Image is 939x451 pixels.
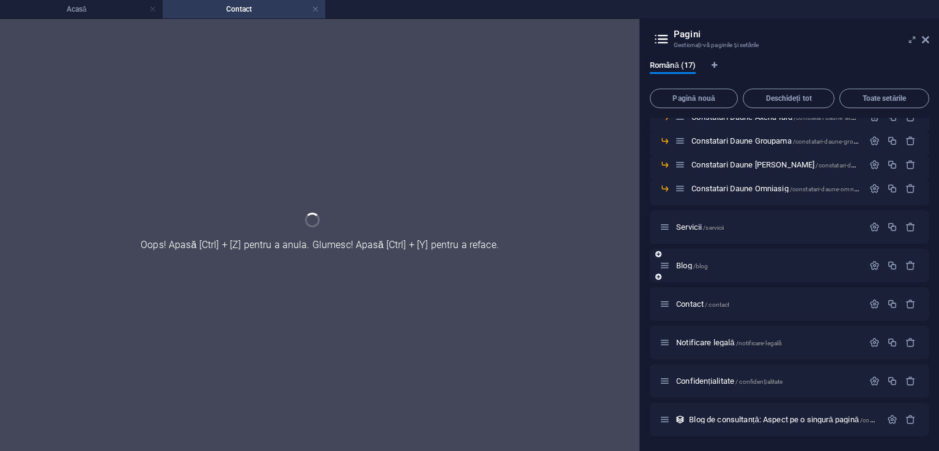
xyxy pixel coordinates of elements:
[650,89,738,108] button: Pagină nouă
[905,376,916,386] div: Elimina
[67,5,87,13] font: Acasă
[703,224,724,231] font: /servicii
[650,61,929,84] div: Filele de limbă
[672,377,863,385] div: Confidențialitate/ confidențialitate
[790,184,867,193] font: /constatari-daune-omniasig
[650,61,696,70] font: Română (17)
[869,299,880,309] div: Setări
[691,136,882,145] span: Faceți clic pentru a deschide pagina
[869,183,880,194] div: Setări
[672,339,863,346] div: Notificare legală/notificare-legală
[736,340,782,346] font: /notificare-legală
[887,376,897,386] div: Duplicat
[705,301,729,308] font: / contact
[869,337,880,348] div: Setări
[688,137,863,145] div: Constatari Daune Groupama/constatari-daune-groupama-11
[676,222,702,232] font: Servicii
[674,29,701,40] font: Pagini
[676,338,782,347] span: Faceți clic pentru a deschide pagina
[816,160,898,169] font: /constatari-daune-allianz-tiriac
[905,159,916,170] div: Elimina
[691,160,814,169] font: Constatari Daune [PERSON_NAME]
[839,89,929,108] button: Toate setările
[869,376,880,386] div: Setări
[689,415,859,424] font: Blog de consultanță: Aspect pe o singură pagină
[676,261,708,270] span: Faceți clic pentru a deschide pagina
[691,136,791,145] font: Constatari Daune Groupama
[676,338,735,347] font: Notificare legală
[735,378,782,385] font: / confidențialitate
[887,222,897,232] div: Duplicat
[676,376,782,386] span: Faceți clic pentru a deschide pagina
[226,5,252,13] font: Contact
[905,299,916,309] div: Elimina
[905,136,916,146] div: Elimina
[688,161,863,169] div: Constatari Daune [PERSON_NAME]/constatari-daune-allianz-tiriac
[887,159,897,170] div: Duplicat
[685,416,881,424] div: Blog de consultanță: Aspect pe o singură pagină/consulting-blog-single-page-layout
[905,260,916,271] div: Elimina
[887,260,897,271] div: Duplicat
[766,94,812,103] font: Deschideți tot
[675,414,685,425] div: Acest aspect este folosit ca șablon pentru toate elementele (de exemplu, o postare pe blog) din a...
[905,222,916,232] div: Elimina
[693,263,709,269] font: /blog
[672,94,715,103] font: Pagină nouă
[743,89,834,108] button: Deschideți tot
[672,262,863,269] div: Blog/blog
[676,376,734,386] font: Confidențialitate
[676,261,692,270] font: Blog
[676,299,704,309] font: Contact
[691,160,899,169] span: Faceți clic pentru a deschide pagina
[887,299,897,309] div: Duplicat
[793,136,882,145] font: /constatari-daune-groupama-11
[905,183,916,194] div: Elimina
[887,136,897,146] div: Duplicat
[887,414,897,425] div: Setări
[869,136,880,146] div: Setări
[691,184,866,193] span: Faceți clic pentru a deschide pagina
[672,223,863,231] div: Servicii/servicii
[905,337,916,348] div: Elimina
[887,337,897,348] div: Duplicat
[869,222,880,232] div: Setări
[672,300,863,308] div: Contact/ contact
[688,185,863,193] div: Constatari Daune Omniasig/constatari-daune-omniasig
[869,260,880,271] div: Setări
[676,222,724,232] span: Faceți clic pentru a deschide pagina
[691,184,788,193] font: Constatari Daune Omniasig
[905,414,916,425] div: Elimina
[869,159,880,170] div: Setări
[674,42,759,48] font: Gestionați-vă paginile și setările
[863,94,907,103] font: Toate setările
[887,183,897,194] div: Duplicat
